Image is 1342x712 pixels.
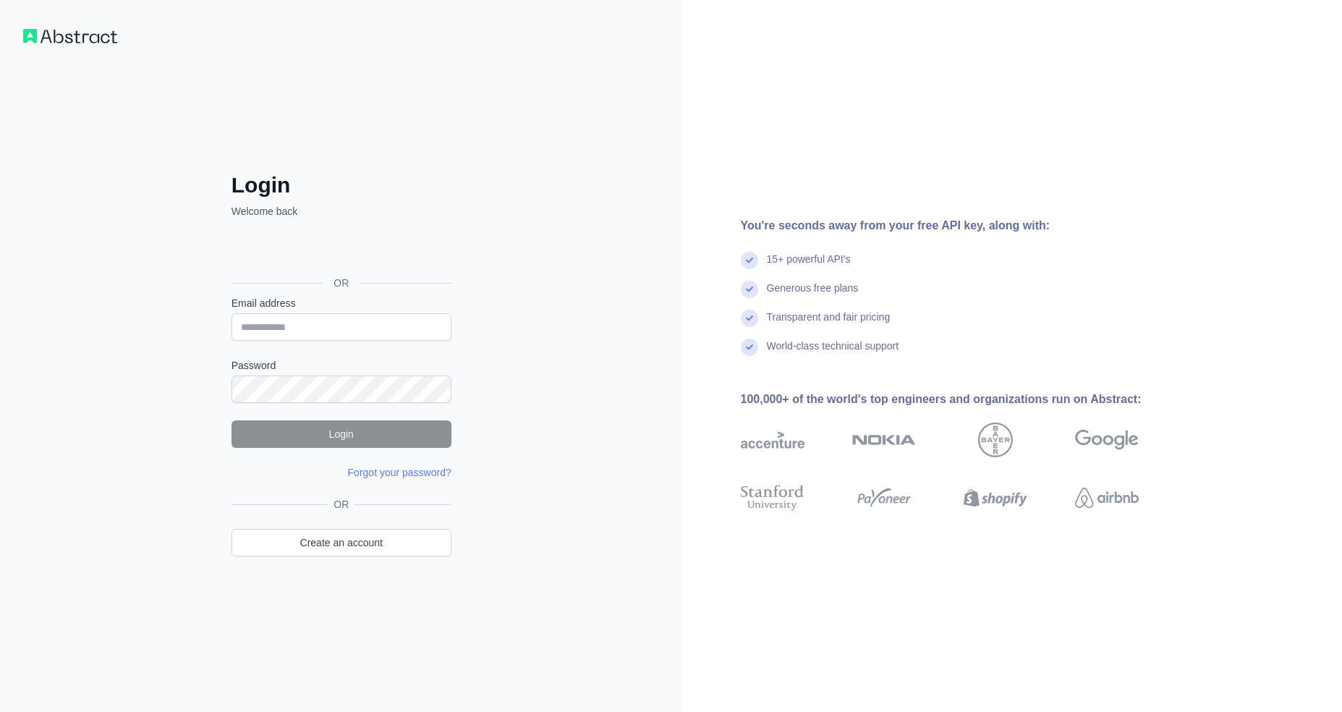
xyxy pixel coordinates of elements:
img: bayer [978,423,1013,457]
div: 15+ powerful API's [767,252,851,281]
img: shopify [964,482,1027,514]
div: World-class technical support [767,339,899,368]
div: Transparent and fair pricing [767,310,891,339]
div: Generous free plans [767,281,859,310]
div: 100,000+ of the world's top engineers and organizations run on Abstract: [741,391,1185,408]
img: airbnb [1075,482,1139,514]
img: stanford university [741,482,804,514]
a: Forgot your password? [348,467,451,478]
img: payoneer [852,482,916,514]
img: check mark [741,281,758,298]
img: check mark [741,252,758,269]
div: You're seconds away from your free API key, along with: [741,217,1185,234]
img: accenture [741,423,804,457]
a: Create an account [232,529,451,556]
img: Workflow [23,29,117,43]
img: check mark [741,310,758,327]
iframe: Schaltfläche „Über Google anmelden“ [224,234,456,266]
img: nokia [852,423,916,457]
img: check mark [741,339,758,356]
h2: Login [232,172,451,198]
span: OR [328,497,354,512]
span: OR [322,276,360,290]
label: Password [232,358,451,373]
img: google [1075,423,1139,457]
label: Email address [232,296,451,310]
p: Welcome back [232,204,451,219]
button: Login [232,420,451,448]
